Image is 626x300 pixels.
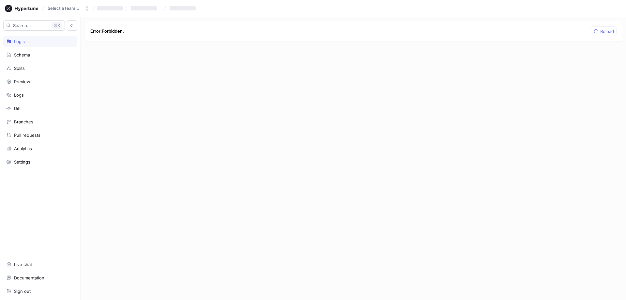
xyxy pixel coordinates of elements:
span: ‌ [131,6,157,10]
div: Settings [14,159,30,165]
span: Search... [13,24,31,27]
div: Analytics [14,146,32,151]
p: Error: Forbidden. [90,28,124,35]
a: Documentation [3,272,77,283]
div: K [52,22,62,29]
div: Sign out [14,289,31,294]
div: Logic [14,39,25,44]
div: Splits [14,66,25,71]
div: Select a team... [48,6,79,11]
button: Reload [591,26,617,36]
button: Select a team... [45,3,92,14]
button: ‌ [167,3,201,14]
span: ‌ [170,6,196,10]
div: Documentation [14,275,44,280]
div: Live chat [14,262,32,267]
div: Diff [14,106,21,111]
div: Schema [14,52,30,57]
div: Logs [14,92,24,98]
button: Search...K [3,20,65,31]
div: Branches [14,119,33,124]
div: Pull requests [14,133,40,138]
span: ‌ [97,6,123,10]
div: Preview [14,79,30,84]
button: ‌ [128,3,162,14]
span: Reload [600,29,614,33]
